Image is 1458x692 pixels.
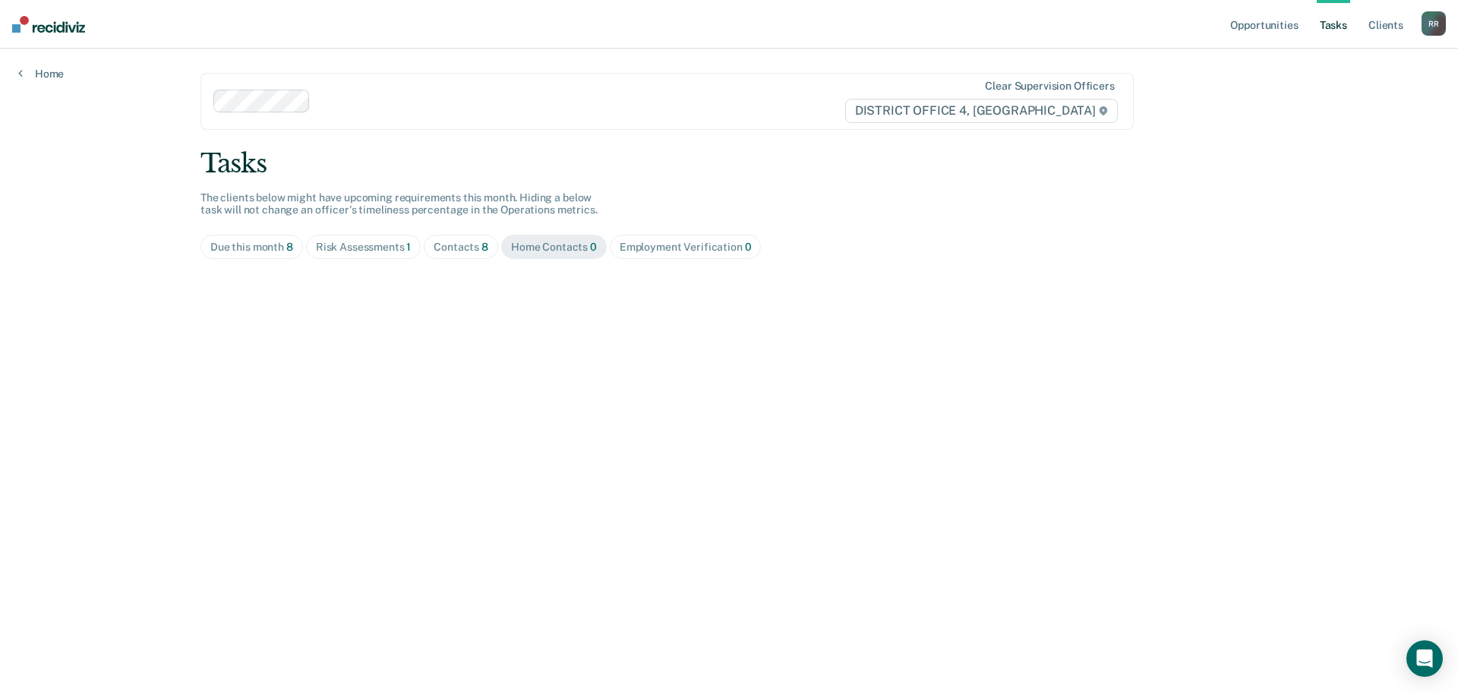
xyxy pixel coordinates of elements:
span: 8 [286,241,293,253]
div: Contacts [434,241,488,254]
span: 8 [481,241,488,253]
span: The clients below might have upcoming requirements this month. Hiding a below task will not chang... [200,191,598,216]
div: Employment Verification [620,241,752,254]
div: Due this month [210,241,293,254]
div: Tasks [200,148,1258,179]
div: Clear supervision officers [985,80,1114,93]
a: Home [18,67,64,81]
span: DISTRICT OFFICE 4, [GEOGRAPHIC_DATA] [845,99,1118,123]
span: 0 [745,241,752,253]
img: Recidiviz [12,16,85,33]
div: Risk Assessments [316,241,412,254]
span: 1 [406,241,411,253]
div: R R [1422,11,1446,36]
button: RR [1422,11,1446,36]
span: 0 [590,241,597,253]
div: Home Contacts [511,241,597,254]
div: Open Intercom Messenger [1406,640,1443,677]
